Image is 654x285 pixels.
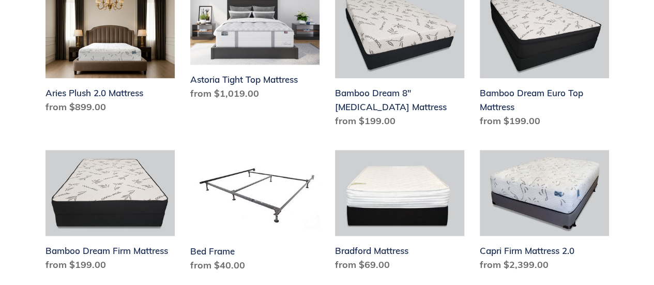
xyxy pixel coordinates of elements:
a: Capri Firm Mattress 2.0 [480,150,609,276]
a: Bradford Mattress [335,150,464,276]
a: Bamboo Dream Firm Mattress [45,150,175,276]
a: Bed Frame [190,150,320,276]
